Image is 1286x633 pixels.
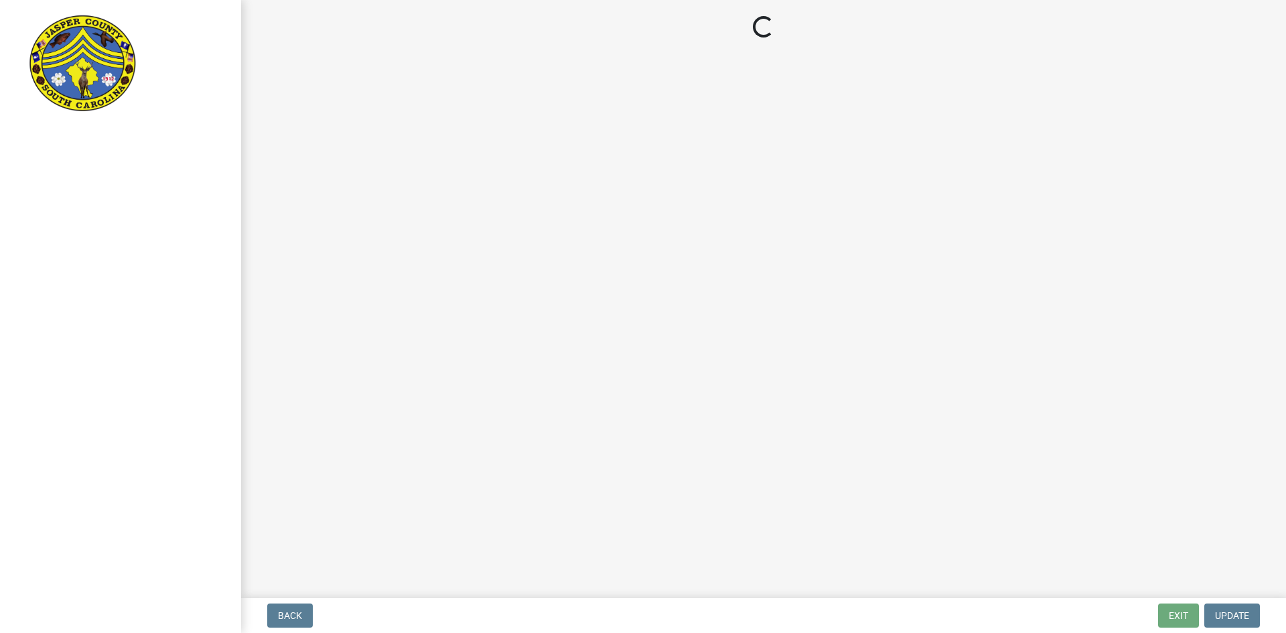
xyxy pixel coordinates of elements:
span: Back [278,610,302,621]
span: Update [1215,610,1249,621]
button: Exit [1158,604,1199,628]
img: Jasper County, South Carolina [27,14,139,115]
button: Back [267,604,313,628]
button: Update [1204,604,1260,628]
